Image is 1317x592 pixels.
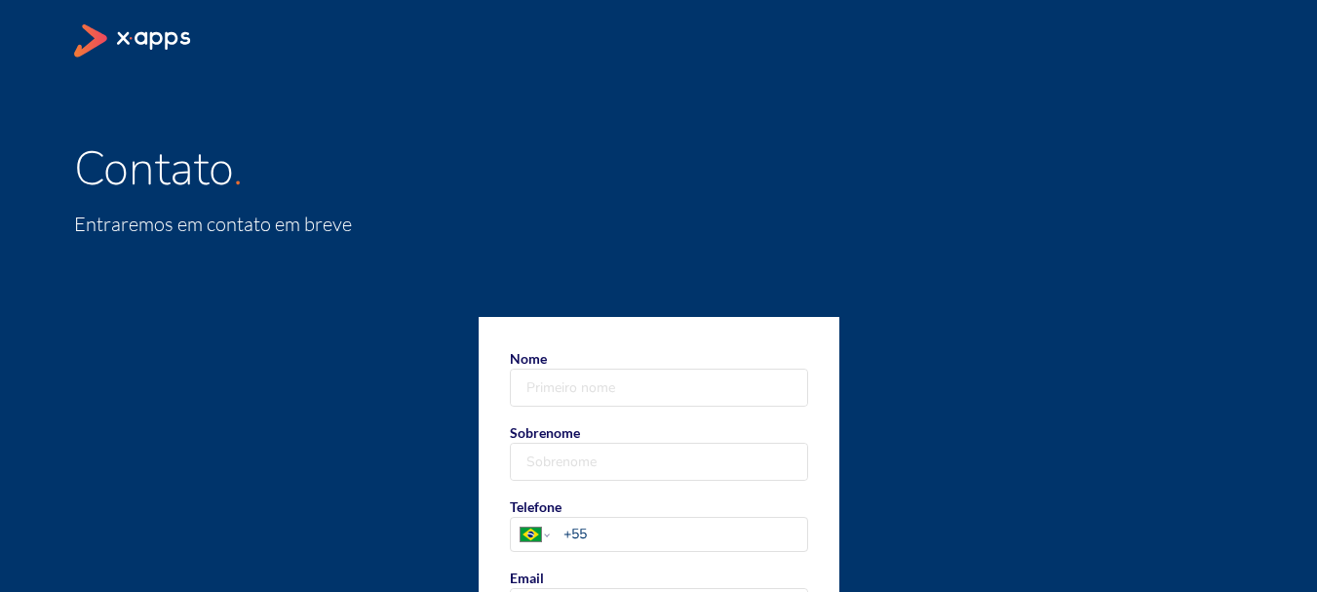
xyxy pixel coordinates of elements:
[563,524,806,544] input: TelefonePhone number country
[510,422,808,481] label: Sobrenome
[74,212,352,236] span: Entraremos em contato em breve
[510,496,808,552] label: Telefone
[74,137,233,201] span: Contato
[511,444,807,480] input: Sobrenome
[510,348,808,407] label: Nome
[511,370,807,406] input: Nome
